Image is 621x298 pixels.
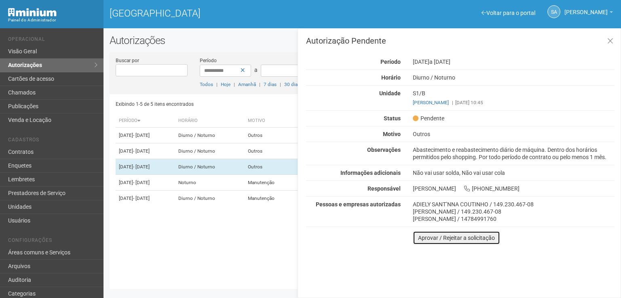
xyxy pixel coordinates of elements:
span: - [DATE] [133,132,150,138]
span: - [DATE] [133,164,150,170]
span: | [234,82,235,87]
a: [PERSON_NAME] [564,10,613,17]
a: Todos [200,82,213,87]
h3: Autorização Pendente [306,37,615,45]
a: 30 dias [284,82,300,87]
button: Aprovar / Rejeitar a solicitação [413,231,500,245]
td: Outros [245,143,298,159]
span: - [DATE] [133,180,150,185]
td: Noturno [175,175,245,191]
div: [PERSON_NAME] / 14784991760 [413,215,615,222]
td: [DATE] [116,175,175,191]
td: [DATE] [116,159,175,175]
div: ADIELY SANT’NNA COUTINHO / 149.230.467-08 [413,201,615,208]
th: Motivo [245,114,298,128]
span: a [DATE] [429,59,450,65]
td: Outros [245,159,298,175]
span: Silvio Anjos [564,1,608,15]
li: Operacional [8,36,97,45]
strong: Status [384,115,401,122]
span: | [280,82,281,87]
div: [PERSON_NAME] [PHONE_NUMBER] [407,185,621,192]
td: Diurno / Noturno [175,143,245,159]
img: Minium [8,8,57,17]
h1: [GEOGRAPHIC_DATA] [110,8,356,19]
span: | [216,82,218,87]
th: Horário [175,114,245,128]
strong: Pessoas e empresas autorizadas [316,201,401,208]
a: 7 dias [264,82,277,87]
strong: Motivo [383,131,401,137]
div: S1/B [407,90,621,106]
div: Outros [407,130,621,138]
strong: Responsável [368,185,401,192]
td: Diurno / Noturno [175,128,245,143]
span: | [259,82,260,87]
strong: Unidade [379,90,401,97]
td: Manutenção [245,175,298,191]
div: Diurno / Noturno [407,74,621,81]
td: [DATE] [116,143,175,159]
label: Buscar por [116,57,139,64]
div: [PERSON_NAME] / 149.230.467-08 [413,208,615,215]
div: Abastecimento e reabastecimento diário de máquina. Dentro dos horários permitidos pelo shopping. ... [407,146,621,161]
span: a [254,67,258,73]
span: - [DATE] [133,195,150,201]
li: Configurações [8,237,97,246]
div: Painel do Administrador [8,17,97,24]
div: [DATE] [407,58,621,65]
td: Diurno / Noturno [175,191,245,206]
a: [PERSON_NAME] [413,100,449,105]
td: [DATE] [116,128,175,143]
span: Pendente [413,115,444,122]
th: Período [116,114,175,128]
strong: Período [380,59,401,65]
span: - [DATE] [133,148,150,154]
a: Voltar para o portal [482,10,535,16]
label: Período [200,57,217,64]
div: [DATE] 10:45 [413,99,615,106]
strong: Observações [367,147,401,153]
strong: Informações adicionais [340,170,401,176]
td: Outros [245,128,298,143]
span: | [452,100,453,105]
td: [DATE] [116,191,175,206]
a: Amanhã [238,82,256,87]
li: Cadastros [8,137,97,145]
td: Diurno / Noturno [175,159,245,175]
td: Manutenção [245,191,298,206]
a: SA [547,5,560,18]
strong: Horário [381,74,401,81]
a: Hoje [221,82,230,87]
div: Exibindo 1-5 de 5 itens encontrados [116,98,360,110]
h2: Autorizações [110,34,615,46]
div: Não vai usar solda, Não vai usar cola [407,169,621,176]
